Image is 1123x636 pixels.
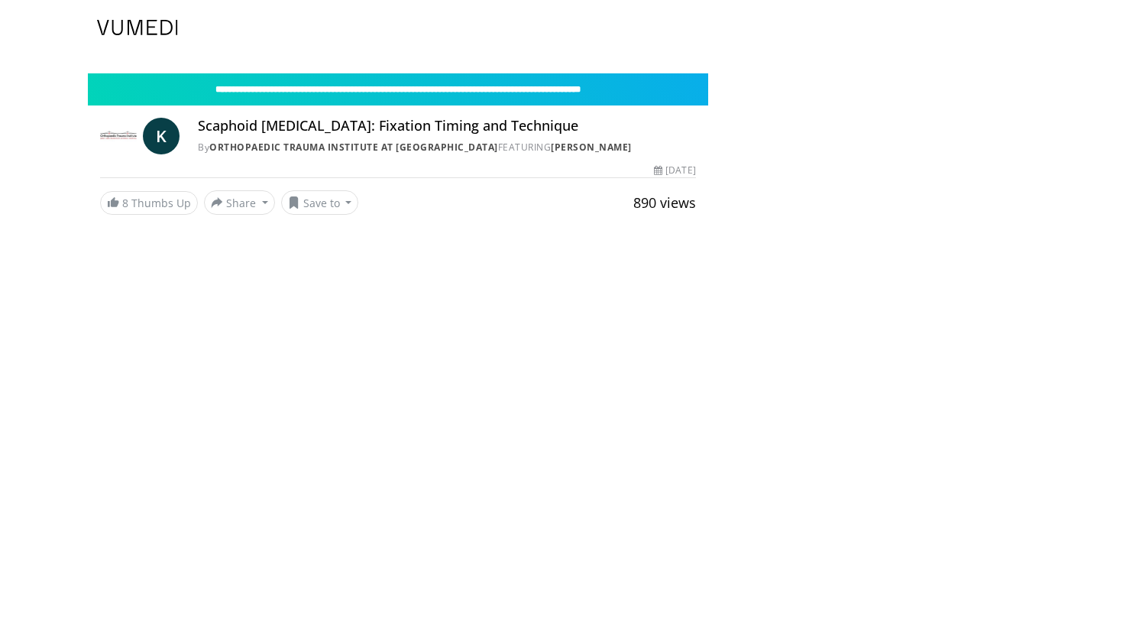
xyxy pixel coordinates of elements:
a: [PERSON_NAME] [551,141,632,154]
a: Orthopaedic Trauma Institute at [GEOGRAPHIC_DATA] [209,141,498,154]
a: 8 Thumbs Up [100,191,198,215]
button: Share [204,190,275,215]
div: By FEATURING [198,141,696,154]
button: Save to [281,190,359,215]
h4: Scaphoid [MEDICAL_DATA]: Fixation Timing and Technique [198,118,696,135]
span: 8 [122,196,128,210]
img: VuMedi Logo [97,20,178,35]
span: 890 views [633,193,696,212]
div: [DATE] [654,164,695,177]
img: Orthopaedic Trauma Institute at UCSF [100,118,137,154]
a: K [143,118,180,154]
